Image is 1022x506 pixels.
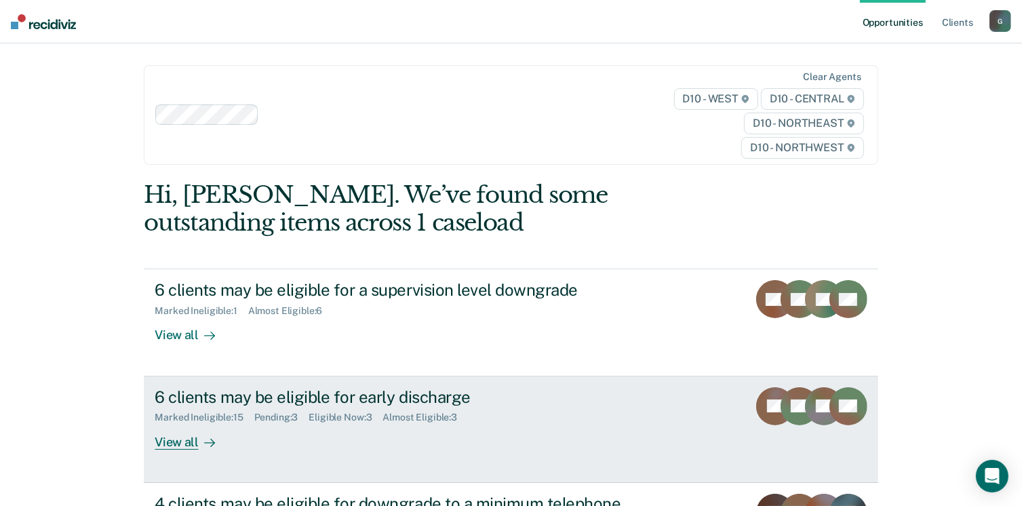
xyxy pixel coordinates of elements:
div: Open Intercom Messenger [976,460,1008,492]
span: D10 - NORTHWEST [741,137,863,159]
div: Hi, [PERSON_NAME]. We’ve found some outstanding items across 1 caseload [144,181,731,237]
div: Eligible Now : 3 [309,412,382,423]
a: 6 clients may be eligible for a supervision level downgradeMarked Ineligible:1Almost Eligible:6Vi... [144,269,878,376]
div: Marked Ineligible : 15 [155,412,254,423]
div: View all [155,423,231,450]
div: Almost Eligible : 3 [382,412,468,423]
span: D10 - CENTRAL [761,88,864,110]
div: View all [155,317,231,343]
span: D10 - WEST [674,88,758,110]
button: G [989,10,1011,32]
div: Pending : 3 [254,412,309,423]
div: Almost Eligible : 6 [248,305,334,317]
div: 6 clients may be eligible for early discharge [155,387,631,407]
a: 6 clients may be eligible for early dischargeMarked Ineligible:15Pending:3Eligible Now:3Almost El... [144,376,878,483]
img: Recidiviz [11,14,76,29]
div: 6 clients may be eligible for a supervision level downgrade [155,280,631,300]
div: Marked Ineligible : 1 [155,305,248,317]
span: D10 - NORTHEAST [744,113,863,134]
div: Clear agents [803,71,861,83]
